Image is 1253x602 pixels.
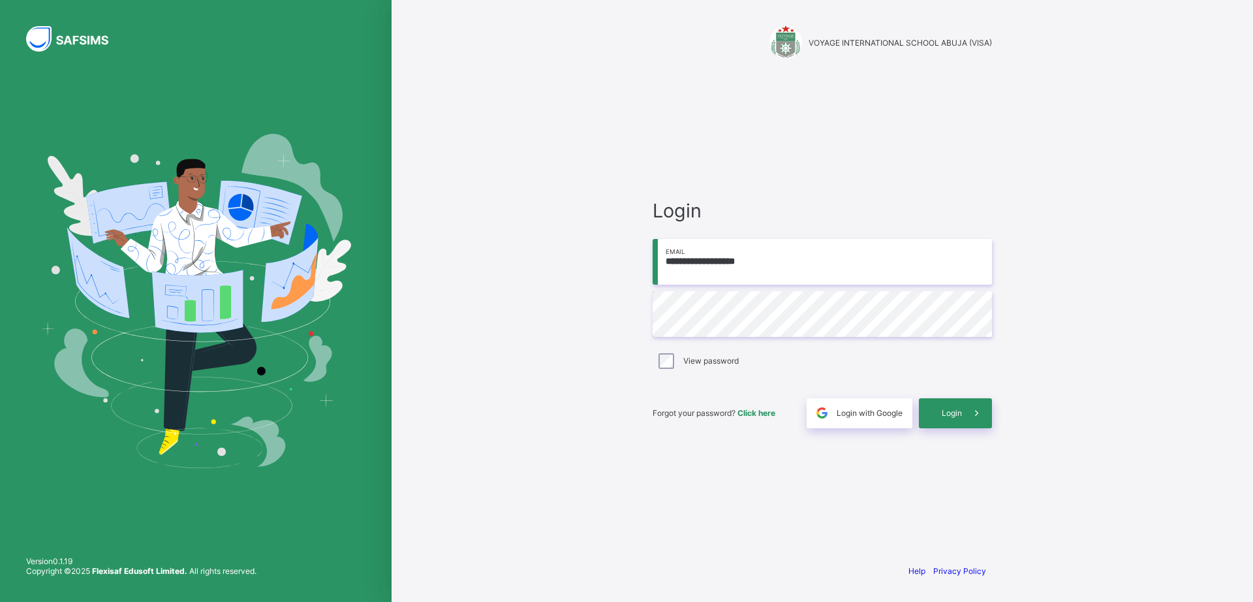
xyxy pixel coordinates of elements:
a: Help [908,566,925,576]
a: Privacy Policy [933,566,986,576]
span: Forgot your password? [653,408,775,418]
img: google.396cfc9801f0270233282035f929180a.svg [814,405,829,420]
span: Version 0.1.19 [26,556,256,566]
a: Click here [737,408,775,418]
label: View password [683,356,739,366]
span: Copyright © 2025 All rights reserved. [26,566,256,576]
img: Hero Image [40,134,351,468]
span: VOYAGE INTERNATIONAL SCHOOL ABUJA (VISA) [809,38,992,48]
strong: Flexisaf Edusoft Limited. [92,566,187,576]
span: Login [653,199,992,222]
span: Login [942,408,962,418]
span: Login with Google [837,408,903,418]
img: SAFSIMS Logo [26,26,124,52]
